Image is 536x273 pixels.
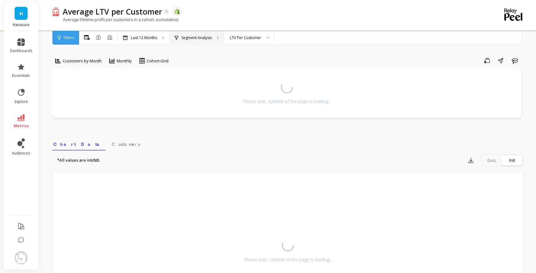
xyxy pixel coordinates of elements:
span: metrics [14,123,29,128]
span: Filters [64,35,74,40]
strong: USD. [91,157,100,163]
p: Average LTV per Customer [63,6,162,17]
div: LTV Per Customer [230,35,261,41]
span: H [20,10,23,17]
span: audiences [12,151,30,156]
div: Please wait, content of the page is loading... [243,98,331,105]
div: Dots [481,155,502,165]
span: explore [15,99,28,104]
span: Customers [112,141,140,147]
span: Chart Data [53,141,104,147]
p: Average lifetime profit per customers in a cohort. (cumulative) [52,17,178,22]
p: *All values are in [57,157,100,163]
span: essentials [12,73,30,78]
span: Cohort Grid [147,58,168,64]
span: Customers by Month [63,58,102,64]
img: api.shopify.svg [174,9,180,14]
nav: Tabs [52,136,524,150]
div: Fill [502,155,522,165]
p: Hanacure [10,22,33,27]
p: Last 12 Months [131,35,157,40]
span: Monthly [117,58,132,64]
p: Segment Analysis [181,35,212,40]
img: header icon [52,7,60,16]
div: Please wait, content of the page is loading... [244,257,332,263]
img: profile picture [15,252,27,264]
span: dashboards [10,48,33,53]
